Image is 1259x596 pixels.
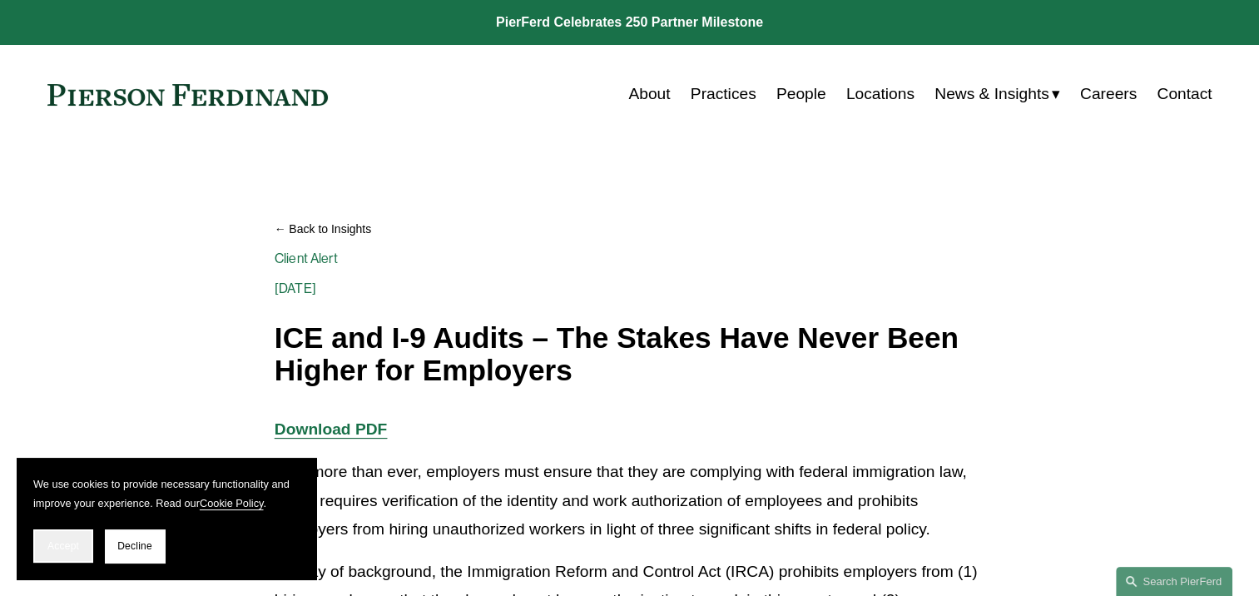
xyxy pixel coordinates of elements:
[1116,567,1232,596] a: Search this site
[275,251,338,266] a: Client Alert
[117,540,152,552] span: Decline
[47,540,79,552] span: Accept
[691,78,756,110] a: Practices
[17,458,316,579] section: Cookie banner
[33,529,93,563] button: Accept
[934,78,1060,110] a: folder dropdown
[275,458,984,544] p: Now more than ever, employers must ensure that they are complying with federal immigration law, w...
[1157,78,1212,110] a: Contact
[1080,78,1137,110] a: Careers
[275,215,984,244] a: Back to Insights
[200,497,264,509] a: Cookie Policy
[846,78,915,110] a: Locations
[275,322,984,386] h1: ICE and I-9 Audits – The Stakes Have Never Been Higher for Employers
[275,281,316,296] span: [DATE]
[628,78,670,110] a: About
[105,529,165,563] button: Decline
[776,78,826,110] a: People
[934,80,1049,109] span: News & Insights
[275,420,387,438] a: Download PDF
[33,474,300,513] p: We use cookies to provide necessary functionality and improve your experience. Read our .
